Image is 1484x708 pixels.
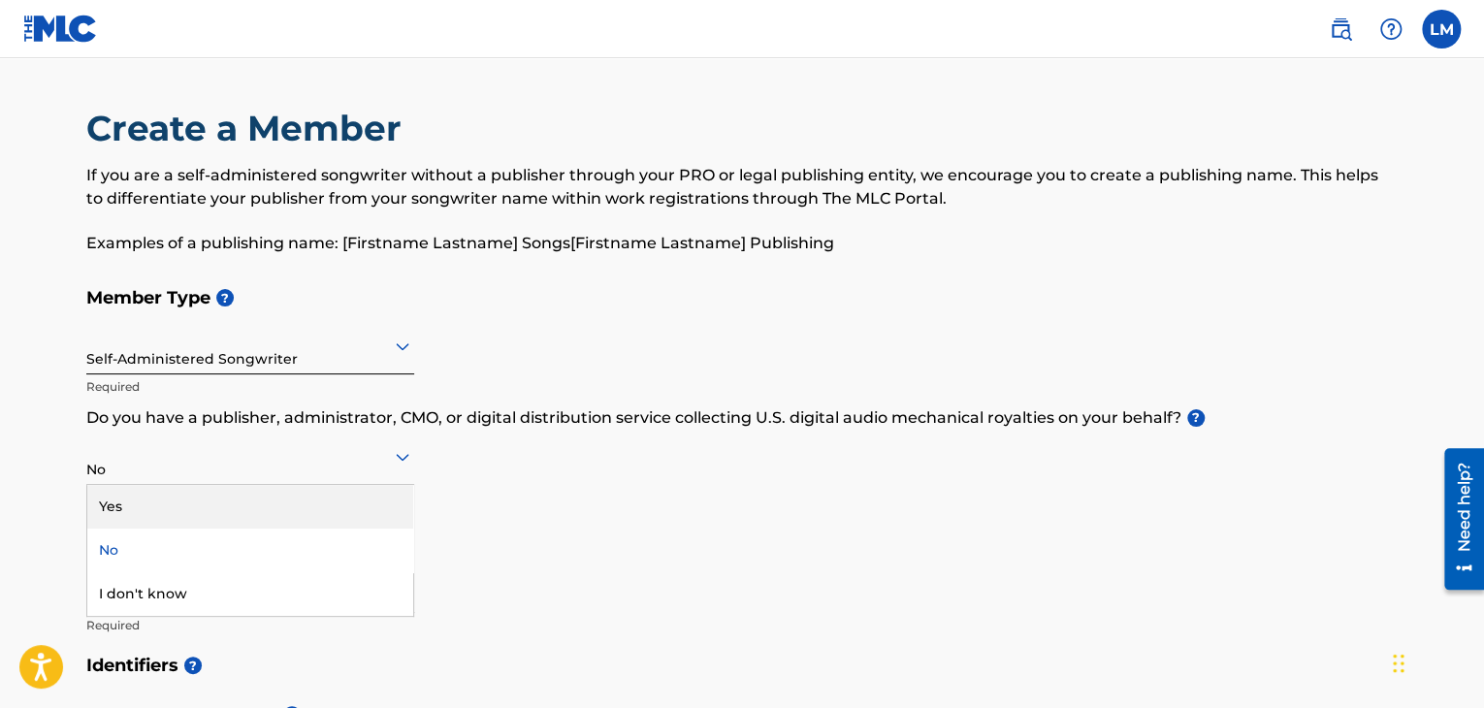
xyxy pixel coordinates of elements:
p: Examples of a publishing name: [Firstname Lastname] Songs[Firstname Lastname] Publishing [86,232,1398,255]
a: Public Search [1321,10,1360,48]
h5: Member Type [86,277,1398,319]
div: Self-Administered Songwriter [86,322,414,370]
div: No [87,529,413,572]
div: No [86,433,414,480]
iframe: Chat Widget [1387,615,1484,708]
h2: Create a Member [86,107,411,150]
div: User Menu [1422,10,1461,48]
div: I don't know [87,572,413,616]
p: Do you have a publisher, administrator, CMO, or digital distribution service collecting U.S. digi... [86,406,1398,430]
h5: Identifiers [86,645,1398,687]
img: MLC Logo [23,15,98,43]
div: Help [1371,10,1410,48]
div: Drag [1393,634,1404,692]
p: Required [86,378,414,396]
h5: Member Name [86,517,1398,559]
p: If you are a self-administered songwriter without a publisher through your PRO or legal publishin... [86,164,1398,210]
span: ? [184,657,202,674]
p: Required [86,617,414,634]
iframe: Resource Center [1430,441,1484,597]
img: help [1379,17,1403,41]
span: ? [1187,409,1205,427]
span: ? [216,289,234,306]
div: Yes [87,485,413,529]
img: search [1329,17,1352,41]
